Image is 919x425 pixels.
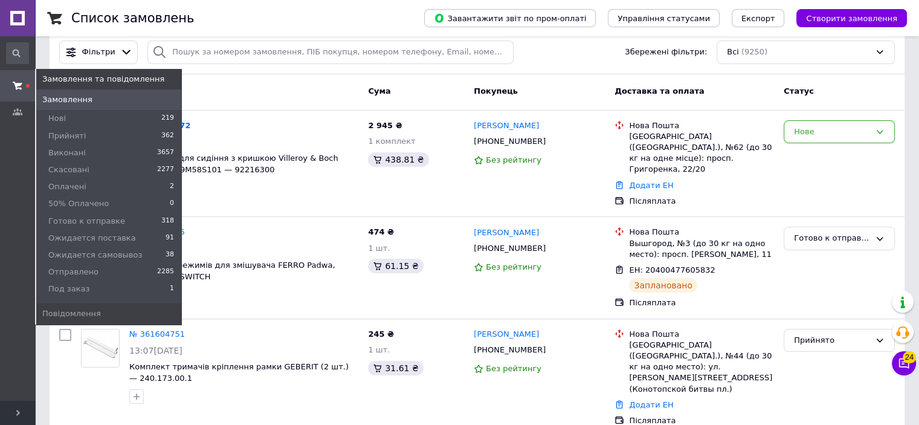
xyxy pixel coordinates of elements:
span: Замовлення та повідомлення [42,74,164,85]
span: 2277 [157,164,174,175]
span: 474 ₴ [368,227,394,236]
a: Додати ЕН [629,400,673,409]
div: Нова Пошта [629,329,774,340]
span: 1 шт. [368,244,390,253]
span: Под заказ [48,284,89,294]
div: 31.61 ₴ [368,361,423,375]
button: Завантажити звіт по пром-оплаті [424,9,596,27]
a: Створити замовлення [784,13,907,22]
div: Готово к отправке [794,232,870,245]
div: Післяплата [629,196,774,207]
span: Замовлення [42,94,92,105]
div: [GEOGRAPHIC_DATA] ([GEOGRAPHIC_DATA].), №44 (до 30 кг на одно место): ул. [PERSON_NAME][STREET_AD... [629,340,774,395]
span: (9250) [741,47,767,56]
span: 1 [170,284,174,294]
a: Додати ЕН [629,181,673,190]
a: [PERSON_NAME] [474,120,539,132]
span: 219 [161,113,174,124]
div: Післяплата [629,297,774,308]
div: Нова Пошта [629,120,774,131]
span: 245 ₴ [368,329,394,339]
span: 2 [170,181,174,192]
a: Повідомлення [36,303,181,324]
a: Комплект тримачів кріплення рамки GEBERIT (2 шт.) — 240.173.00.1 [129,362,349,383]
span: Без рейтингу [486,155,541,164]
a: [PERSON_NAME] [474,227,539,239]
div: 61.15 ₴ [368,259,423,273]
span: 2285 [157,267,174,277]
span: Повідомлення [42,308,101,319]
button: Створити замовлення [796,9,907,27]
a: [PERSON_NAME] [474,329,539,340]
a: № 361604751 [129,329,185,339]
span: Ожидается поставка [48,233,136,244]
span: Створити замовлення [806,14,897,23]
span: 13:07[DATE] [129,346,182,355]
span: Скасовані [48,164,89,175]
span: [PHONE_NUMBER] [474,137,546,146]
span: Без рейтингу [486,364,541,373]
button: Експорт [732,9,785,27]
img: Фото товару [82,329,119,367]
div: Нова Пошта [629,227,774,238]
span: Cума [368,86,390,96]
span: [PHONE_NUMBER] [474,244,546,253]
span: 1 комплект [368,137,415,146]
span: Нові [48,113,66,124]
span: Отправлено [48,267,98,277]
span: Збережені фільтри: [625,47,707,58]
div: Вышгород, №3 (до 30 кг на одно место): просп. [PERSON_NAME], 11 [629,238,774,260]
span: 318 [161,216,174,227]
span: Прийняті [48,131,86,141]
span: Покупець [474,86,518,96]
span: Доставка та оплата [614,86,704,96]
span: Виконані [48,148,86,158]
div: Прийнято [794,334,870,347]
span: Без рейтингу [486,262,541,271]
span: [PHONE_NUMBER] [474,345,546,354]
span: 362 [161,131,174,141]
span: Фільтри [82,47,115,58]
div: [GEOGRAPHIC_DATA] ([GEOGRAPHIC_DATA].), №62 (до 30 кг на одне місце): просп. Григоренка, 22/20 [629,131,774,175]
span: Статус [784,86,814,96]
span: Ожидается самовывоз [48,250,142,261]
div: Заплановано [629,278,697,293]
input: Пошук за номером замовлення, ПІБ покупця, номером телефону, Email, номером накладної [147,41,514,64]
span: 50% Оплачено [48,198,109,209]
span: 38 [166,250,174,261]
a: Перемикач режимів для змішувача FERRO Padwa, Werona - 26-SWITCH [129,261,335,281]
span: 91 [166,233,174,244]
span: 2 945 ₴ [368,121,402,130]
span: Всі [727,47,739,58]
div: Нове [794,126,870,138]
span: Завантажити звіт по пром-оплаті [434,13,586,24]
button: Управління статусами [608,9,720,27]
span: ЕН: 20400477605832 [629,265,715,274]
a: Замовлення [36,89,181,110]
button: Чат з покупцем24 [892,351,916,375]
div: 438.81 ₴ [368,152,428,167]
span: Управління статусами [618,14,710,23]
a: Мікроліфти для сидіння з кришкою Villeroy & Boch Architectura 9M58S101 — 92216300 [129,154,338,174]
span: 0 [170,198,174,209]
span: 1 шт. [368,345,390,354]
span: Оплачені [48,181,86,192]
h1: Список замовлень [71,11,194,25]
span: 24 [903,351,916,363]
span: Експорт [741,14,775,23]
span: Готово к отправке [48,216,125,227]
span: 3657 [157,148,174,158]
a: Фото товару [81,329,120,368]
